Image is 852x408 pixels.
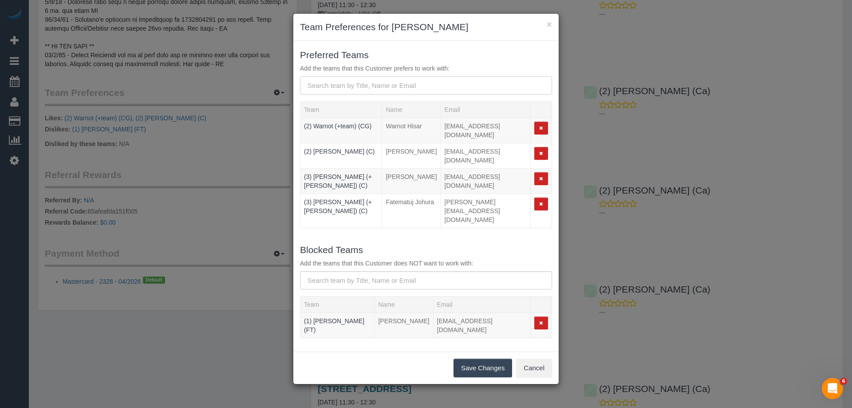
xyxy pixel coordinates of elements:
td: Name [375,313,433,338]
a: (3) [PERSON_NAME] (+ [PERSON_NAME]) (C) [304,198,372,214]
iframe: Intercom live chat [822,378,843,399]
th: Name [375,297,433,313]
button: × [547,20,552,29]
input: Search team by Title, Name or Email [300,271,552,289]
button: Cancel [516,359,552,377]
td: Email [433,313,530,338]
td: Email [441,169,530,194]
span: 6 [840,378,847,385]
a: (3) [PERSON_NAME] (+ [PERSON_NAME]) (C) [304,173,372,189]
h3: Team Preferences for [PERSON_NAME] [300,20,552,34]
td: Team [300,143,382,169]
th: Email [441,102,530,118]
td: Team [300,194,382,228]
td: Team [300,169,382,194]
th: Name [382,102,441,118]
td: Name [382,194,441,228]
sui-modal: Team Preferences for Nancy De Pasquale [293,14,559,384]
p: Add the teams that this Customer prefers to work with: [300,64,552,73]
th: Email [433,297,530,313]
th: Team [300,297,375,313]
a: (1) [PERSON_NAME] (FT) [304,317,364,333]
td: Name [382,143,441,169]
td: Name [382,169,441,194]
td: Name [382,118,441,143]
p: Add the teams that this Customer does NOT want to work with: [300,259,552,268]
td: Email [441,118,530,143]
h3: Blocked Teams [300,245,552,255]
th: Team [300,102,382,118]
td: Team [300,118,382,143]
input: Search team by Title, Name or Email [300,76,552,95]
a: (2) [PERSON_NAME] (C) [304,148,375,155]
button: Save Changes [454,359,512,377]
td: Team [300,313,375,338]
td: Email [441,143,530,169]
h3: Preferred Teams [300,50,552,60]
td: Email [441,194,530,228]
a: (2) Warnot (+team) (CG) [304,123,371,130]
